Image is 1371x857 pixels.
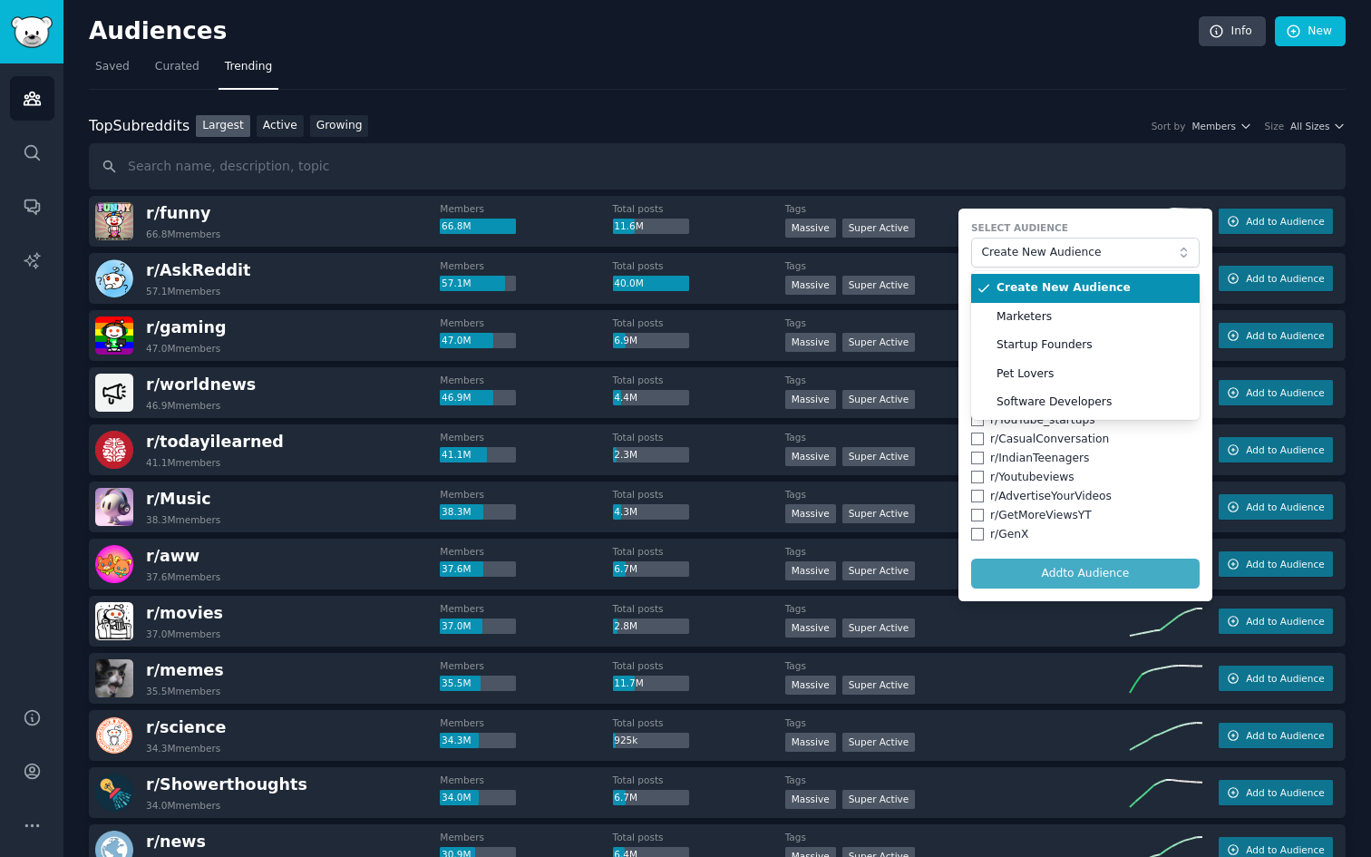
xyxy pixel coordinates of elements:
dt: Total posts [613,831,785,843]
dt: Members [440,774,612,786]
div: Super Active [842,676,916,695]
span: Curated [155,59,199,75]
a: Curated [149,53,206,90]
div: 37.0M [440,618,516,635]
dt: Members [440,716,612,729]
span: r/ news [146,833,206,851]
div: 11.7M [613,676,689,692]
div: r/ GetMoreViewsYT [990,508,1092,524]
button: Add to Audience [1219,723,1333,748]
dt: Members [440,545,612,558]
span: Software Developers [997,394,1187,411]
dt: Tags [785,431,1130,443]
div: 35.5M [440,676,516,692]
img: science [95,716,133,755]
a: Saved [89,53,136,90]
div: 66.8M [440,219,516,235]
div: 47.0M [440,333,516,349]
div: 34.3M members [146,742,220,755]
span: r/ Music [146,490,211,508]
img: memes [95,659,133,697]
div: r/ YouTube_startups [990,413,1095,429]
div: r/ GenX [990,527,1028,543]
div: 46.9M [440,390,516,406]
dt: Total posts [613,774,785,786]
div: 6.9M [613,333,689,349]
div: 38.3M [440,504,516,521]
a: Active [257,115,304,138]
img: movies [95,602,133,640]
div: 46.9M members [146,399,220,412]
div: Size [1265,120,1285,132]
dt: Tags [785,488,1130,501]
div: 35.5M members [146,685,220,697]
button: Add to Audience [1219,266,1333,291]
dt: Total posts [613,259,785,272]
dt: Tags [785,202,1130,215]
div: 4.4M [613,390,689,406]
span: Add to Audience [1246,672,1324,685]
div: Massive [785,504,836,523]
span: All Sizes [1290,120,1329,132]
span: Add to Audience [1246,729,1324,742]
div: Super Active [842,618,916,638]
div: 4.3M [613,504,689,521]
div: Massive [785,390,836,409]
div: Top Subreddits [89,115,190,138]
dt: Total posts [613,317,785,329]
button: Add to Audience [1219,551,1333,577]
img: Music [95,488,133,526]
span: Create New Audience [997,280,1187,297]
div: 34.0M [440,790,516,806]
div: Super Active [842,333,916,352]
div: 47.0M members [146,342,220,355]
img: aww [95,545,133,583]
dt: Members [440,831,612,843]
label: Select Audience [971,221,1200,234]
dt: Tags [785,602,1130,615]
span: Add to Audience [1246,615,1324,628]
button: Add to Audience [1219,494,1333,520]
span: r/ movies [146,604,223,622]
div: 57.1M [440,276,516,292]
dt: Tags [785,259,1130,272]
dt: Total posts [613,716,785,729]
div: 2.3M [613,447,689,463]
dt: Members [440,431,612,443]
span: r/ worldnews [146,375,256,394]
div: 34.3M [440,733,516,749]
dt: Tags [785,545,1130,558]
dt: Total posts [613,431,785,443]
span: r/ AskReddit [146,261,250,279]
span: Trending [225,59,272,75]
dt: Members [440,202,612,215]
div: 925k [613,733,689,749]
dt: Members [440,602,612,615]
span: Add to Audience [1246,443,1324,456]
dt: Tags [785,374,1130,386]
button: Add to Audience [1219,209,1333,234]
span: Add to Audience [1246,215,1324,228]
div: 6.7M [613,790,689,806]
div: Super Active [842,790,916,809]
a: Growing [310,115,369,138]
a: Info [1199,16,1266,47]
span: Marketers [997,309,1187,326]
input: Search name, description, topic [89,143,1346,190]
dt: Total posts [613,602,785,615]
div: Super Active [842,390,916,409]
div: r/ Youtubeviews [990,470,1074,486]
div: r/ IndianTeenagers [990,451,1089,467]
span: Create New Audience [981,245,1180,261]
img: funny [95,202,133,240]
div: 40.0M [613,276,689,292]
div: 41.1M members [146,456,220,469]
img: GummySearch logo [11,16,53,48]
img: Showerthoughts [95,774,133,812]
dt: Members [440,374,612,386]
div: Massive [785,790,836,809]
dt: Tags [785,659,1130,672]
dt: Total posts [613,545,785,558]
span: r/ todayilearned [146,433,284,451]
div: 2.8M [613,618,689,635]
